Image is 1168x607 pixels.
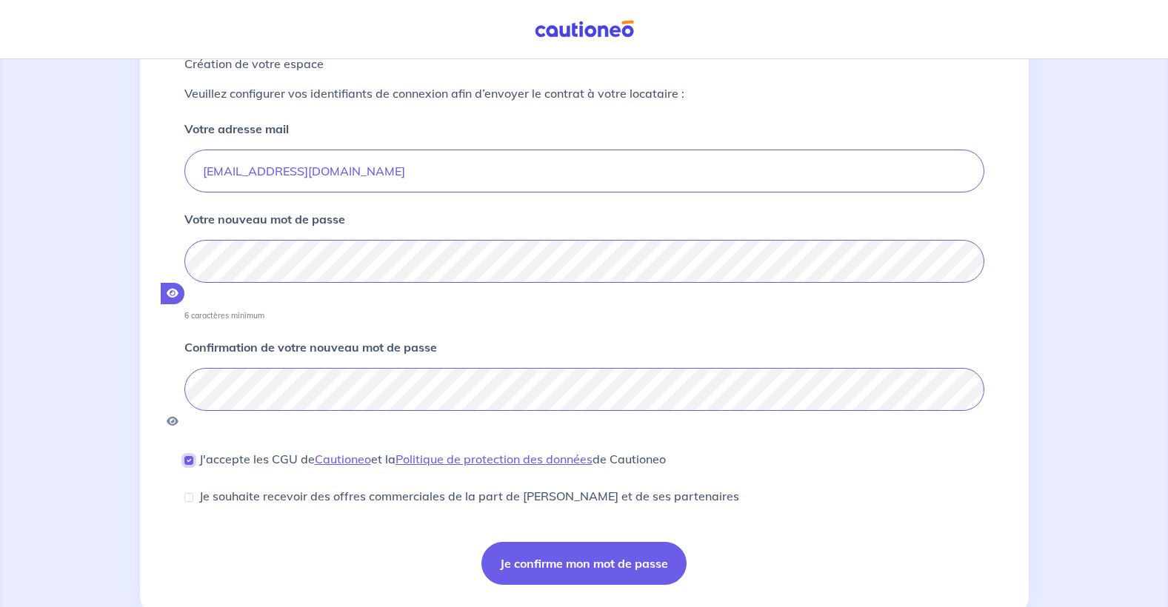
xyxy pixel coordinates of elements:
p: Confirmation de votre nouveau mot de passe [184,338,437,356]
a: Politique de protection des données [396,452,593,466]
img: Cautioneo [529,20,640,38]
p: Votre adresse mail [184,120,289,138]
p: Votre nouveau mot de passe [184,210,345,228]
input: email.placeholder [184,150,984,192]
p: J'accepte les CGU de et la de Cautioneo [199,450,666,468]
p: Je souhaite recevoir des offres commerciales de la part de [PERSON_NAME] et de ses partenaires [199,487,739,505]
p: Création de votre espace [184,55,984,73]
p: 6 caractères minimum [184,310,264,321]
button: Je confirme mon mot de passe [481,542,687,585]
a: Cautioneo [315,452,371,466]
p: Veuillez configurer vos identifiants de connexion afin d’envoyer le contrat à votre locataire : [184,84,984,102]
